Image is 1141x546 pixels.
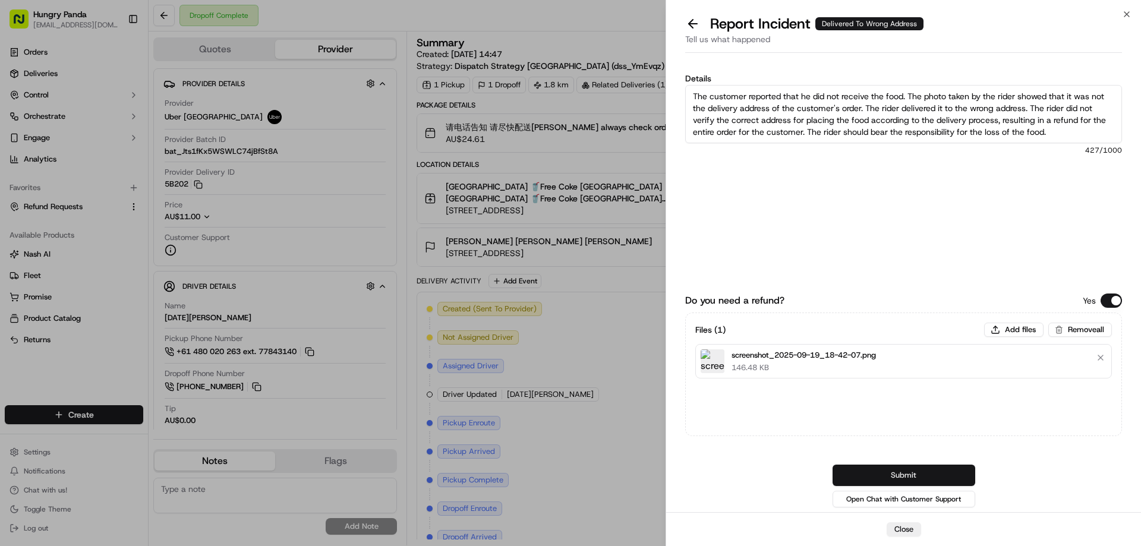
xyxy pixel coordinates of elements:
[685,85,1122,143] textarea: The customer reported that he did not receive the food. The photo taken by the rider showed that ...
[99,216,103,226] span: •
[105,216,133,226] span: 8月27日
[39,184,43,194] span: •
[685,293,784,308] label: Do you need a refund?
[12,267,21,276] div: 📗
[685,33,1122,53] div: Tell us what happened
[24,217,33,226] img: 1736555255976-a54dd68f-1ca7-489b-9aae-adbdc363a1c4
[12,48,216,67] p: Welcome 👋
[695,324,726,336] h3: Files ( 1 )
[12,154,80,164] div: Past conversations
[112,266,191,277] span: API Documentation
[685,74,1122,83] label: Details
[37,216,96,226] span: [PERSON_NAME]
[1083,295,1096,307] p: Yes
[12,205,31,224] img: Asif Zaman Khan
[46,184,74,194] span: 9月17日
[202,117,216,131] button: Start new chat
[12,12,36,36] img: Nash
[1092,349,1109,366] button: Remove file
[12,113,33,135] img: 1736555255976-a54dd68f-1ca7-489b-9aae-adbdc363a1c4
[184,152,216,166] button: See all
[53,113,195,125] div: Start new chat
[732,362,876,373] p: 146.48 KB
[24,266,91,277] span: Knowledge Base
[100,267,110,276] div: 💻
[25,113,46,135] img: 8016278978528_b943e370aa5ada12b00a_72.png
[96,261,196,282] a: 💻API Documentation
[833,465,975,486] button: Submit
[7,261,96,282] a: 📗Knowledge Base
[833,491,975,507] button: Open Chat with Customer Support
[701,349,724,373] img: screenshot_2025-09-19_18-42-07.png
[1048,323,1112,337] button: Removeall
[815,17,923,30] div: Delivered To Wrong Address
[732,349,876,361] p: screenshot_2025-09-19_18-42-07.png
[84,294,144,304] a: Powered byPylon
[53,125,163,135] div: We're available if you need us!
[984,323,1044,337] button: Add files
[685,146,1122,155] span: 427 /1000
[31,77,214,89] input: Got a question? Start typing here...
[118,295,144,304] span: Pylon
[710,14,923,33] p: Report Incident
[887,522,921,536] button: Close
